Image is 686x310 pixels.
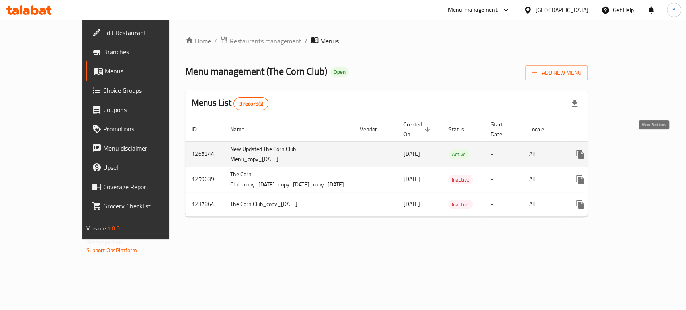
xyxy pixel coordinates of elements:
a: Branches [86,42,197,61]
span: Inactive [448,200,473,209]
span: [DATE] [403,174,420,184]
button: more [571,195,590,214]
td: 1237864 [185,192,224,216]
a: Coverage Report [86,177,197,196]
span: Menu disclaimer [103,143,190,153]
a: Upsell [86,158,197,177]
span: Start Date [491,120,513,139]
td: The Corn Club_copy_[DATE] [224,192,354,216]
span: Locale [529,124,555,134]
span: Grocery Checklist [103,201,190,211]
li: / [214,36,217,46]
button: more [571,170,590,189]
span: Menus [320,36,339,46]
span: Inactive [448,175,473,184]
h2: Menus List [192,97,268,110]
a: Grocery Checklist [86,196,197,216]
span: Status [448,124,475,134]
span: Promotions [103,124,190,134]
td: 1265344 [185,141,224,167]
a: Restaurants management [220,36,301,46]
a: Coupons [86,100,197,119]
span: Active [448,150,469,159]
td: The Corn Club_copy_[DATE]_copy_[DATE]_copy_[DATE] [224,167,354,192]
span: Vendor [360,124,387,134]
span: Restaurants management [230,36,301,46]
td: - [484,192,523,216]
a: Edit Restaurant [86,23,197,42]
span: Version: [86,223,106,234]
span: [DATE] [403,199,420,209]
td: - [484,141,523,167]
span: ID [192,124,207,134]
span: 3 record(s) [234,100,268,108]
th: Actions [564,117,654,142]
span: Open [330,69,349,75]
span: Choice Groups [103,86,190,95]
table: enhanced table [185,117,654,217]
span: Y [672,6,676,14]
td: - [484,167,523,192]
span: Created On [403,120,432,139]
a: Choice Groups [86,81,197,100]
a: Support.OpsPlatform [86,245,137,255]
div: Total records count [233,97,268,110]
td: All [523,141,564,167]
button: Add New Menu [525,65,588,80]
span: Menus [105,66,190,76]
td: New Updated The Corn Club Menu_copy_[DATE] [224,141,354,167]
div: Open [330,67,349,77]
td: All [523,192,564,216]
span: Get support on: [86,237,123,247]
a: Menu disclaimer [86,139,197,158]
span: Branches [103,47,190,57]
span: Coverage Report [103,182,190,192]
span: Coupons [103,105,190,114]
a: Promotions [86,119,197,139]
li: / [305,36,307,46]
span: Menu management ( The Corn Club ) [185,62,327,80]
div: Export file [565,94,584,113]
span: Edit Restaurant [103,28,190,37]
td: All [523,167,564,192]
div: [GEOGRAPHIC_DATA] [535,6,588,14]
nav: breadcrumb [185,36,588,46]
td: 1259639 [185,167,224,192]
a: Menus [86,61,197,81]
div: Menu-management [448,5,498,15]
span: 1.0.0 [107,223,120,234]
span: Name [230,124,255,134]
span: [DATE] [403,149,420,159]
span: Upsell [103,163,190,172]
button: more [571,145,590,164]
span: Add New Menu [532,68,581,78]
a: Home [185,36,211,46]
